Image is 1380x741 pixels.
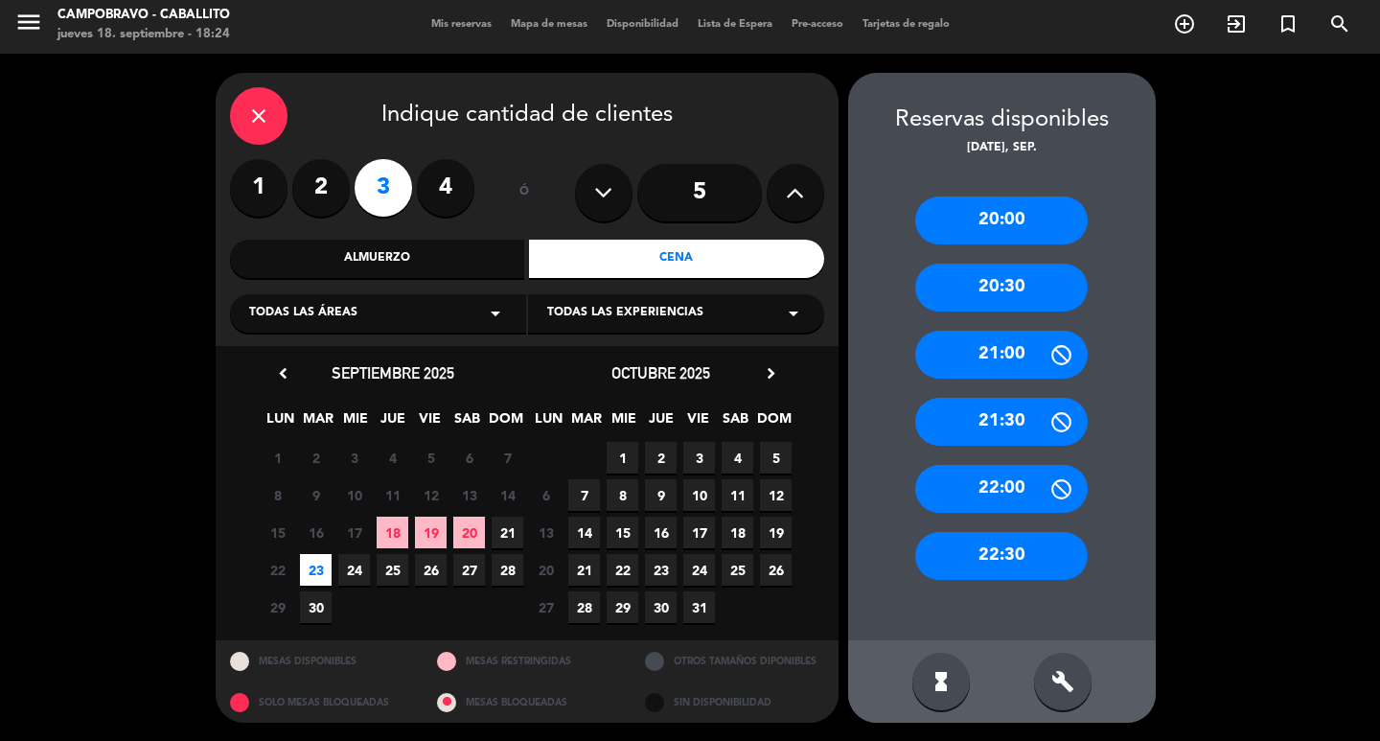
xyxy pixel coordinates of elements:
[264,407,296,439] span: LUN
[415,479,447,511] span: 12
[453,554,485,586] span: 27
[722,554,753,586] span: 25
[757,407,789,439] span: DOM
[645,479,677,511] span: 9
[338,442,370,474] span: 3
[262,442,293,474] span: 1
[57,6,230,25] div: Campobravo - caballito
[302,407,333,439] span: MAR
[530,591,562,623] span: 27
[355,159,412,217] label: 3
[300,554,332,586] span: 23
[377,554,408,586] span: 25
[230,87,824,145] div: Indique cantidad de clientes
[423,682,631,723] div: MESAS BLOQUEADAS
[683,442,715,474] span: 3
[377,479,408,511] span: 11
[262,517,293,548] span: 15
[915,465,1088,513] div: 22:00
[262,591,293,623] span: 29
[611,363,710,382] span: octubre 2025
[722,517,753,548] span: 18
[417,159,474,217] label: 4
[414,407,446,439] span: VIE
[216,682,424,723] div: SOLO MESAS BLOQUEADAS
[608,407,639,439] span: MIE
[853,19,959,30] span: Tarjetas de regalo
[683,591,715,623] span: 31
[451,407,483,439] span: SAB
[722,442,753,474] span: 4
[492,517,523,548] span: 21
[607,591,638,623] span: 29
[489,407,520,439] span: DOM
[782,302,805,325] i: arrow_drop_down
[332,363,454,382] span: septiembre 2025
[760,479,792,511] span: 12
[415,442,447,474] span: 5
[607,554,638,586] span: 22
[631,640,839,682] div: OTROS TAMAÑOS DIPONIBLES
[568,479,600,511] span: 7
[484,302,507,325] i: arrow_drop_down
[568,591,600,623] span: 28
[1173,12,1196,35] i: add_circle_outline
[492,479,523,511] span: 14
[722,479,753,511] span: 11
[300,517,332,548] span: 16
[915,331,1088,379] div: 21:00
[782,19,853,30] span: Pre-acceso
[1328,12,1351,35] i: search
[377,407,408,439] span: JUE
[683,517,715,548] span: 17
[338,554,370,586] span: 24
[568,517,600,548] span: 14
[338,517,370,548] span: 17
[529,240,824,278] div: Cena
[494,159,556,226] div: ó
[492,554,523,586] span: 28
[14,8,43,43] button: menu
[915,398,1088,446] div: 21:30
[760,442,792,474] span: 5
[645,591,677,623] span: 30
[645,442,677,474] span: 2
[377,517,408,548] span: 18
[262,479,293,511] span: 8
[848,139,1156,158] div: [DATE], sep.
[1225,12,1248,35] i: exit_to_app
[645,517,677,548] span: 16
[230,240,525,278] div: Almuerzo
[915,197,1088,244] div: 20:00
[597,19,688,30] span: Disponibilidad
[262,554,293,586] span: 22
[915,264,1088,312] div: 20:30
[688,19,782,30] span: Lista de Espera
[492,442,523,474] span: 7
[377,442,408,474] span: 4
[547,304,703,323] span: Todas las experiencias
[300,479,332,511] span: 9
[423,640,631,682] div: MESAS RESTRINGIDAS
[607,479,638,511] span: 8
[422,19,501,30] span: Mis reservas
[761,363,781,383] i: chevron_right
[848,102,1156,139] div: Reservas disponibles
[1276,12,1299,35] i: turned_in_not
[760,554,792,586] span: 26
[338,479,370,511] span: 10
[530,479,562,511] span: 6
[247,104,270,127] i: close
[453,442,485,474] span: 6
[216,640,424,682] div: MESAS DISPONIBLES
[682,407,714,439] span: VIE
[453,479,485,511] span: 13
[568,554,600,586] span: 21
[533,407,564,439] span: LUN
[415,554,447,586] span: 26
[501,19,597,30] span: Mapa de mesas
[57,25,230,44] div: jueves 18. septiembre - 18:24
[1051,670,1074,693] i: build
[607,517,638,548] span: 15
[292,159,350,217] label: 2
